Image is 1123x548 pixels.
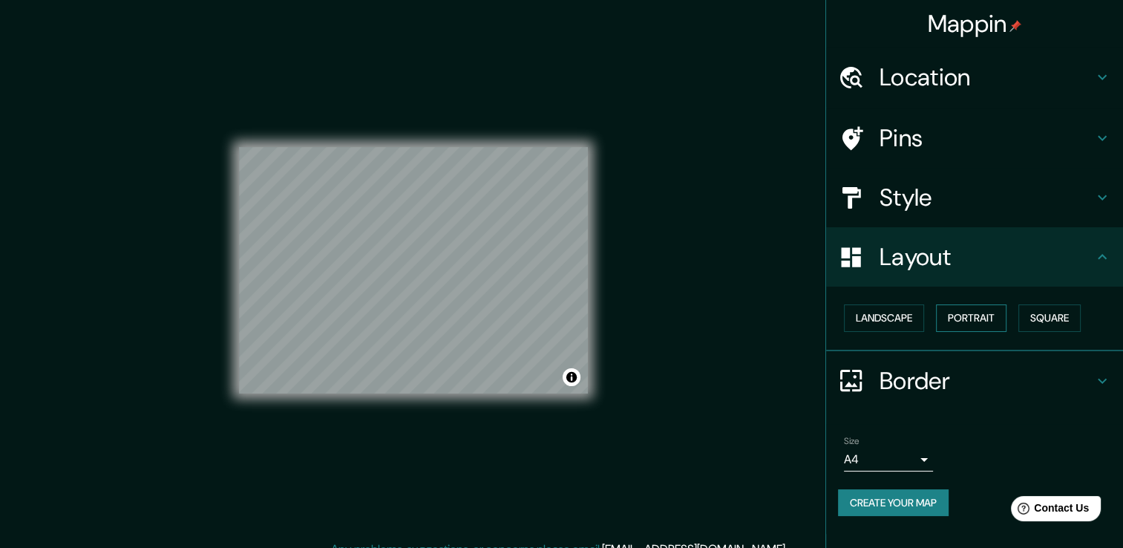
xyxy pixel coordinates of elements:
div: Layout [826,227,1123,287]
h4: Layout [880,242,1093,272]
label: Size [844,434,860,447]
h4: Border [880,366,1093,396]
canvas: Map [239,147,588,394]
button: Portrait [936,304,1006,332]
h4: Pins [880,123,1093,153]
div: Location [826,48,1123,107]
h4: Style [880,183,1093,212]
div: A4 [844,448,933,472]
button: Toggle attribution [563,368,580,386]
div: Style [826,168,1123,227]
iframe: Help widget launcher [991,490,1107,532]
img: pin-icon.png [1009,20,1021,32]
h4: Location [880,62,1093,92]
h4: Mappin [928,9,1022,39]
button: Landscape [844,304,924,332]
div: Pins [826,108,1123,168]
button: Create your map [838,489,949,517]
div: Border [826,351,1123,411]
button: Square [1018,304,1081,332]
